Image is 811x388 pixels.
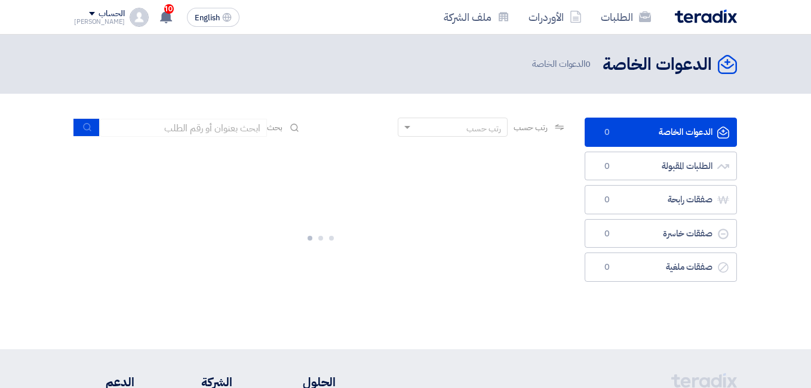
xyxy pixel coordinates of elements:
span: 0 [600,194,614,206]
span: 10 [164,4,174,14]
span: 0 [600,127,614,138]
span: English [195,14,220,22]
input: ابحث بعنوان أو رقم الطلب [100,119,267,137]
img: Teradix logo [675,10,737,23]
a: صفقات خاسرة0 [585,219,737,248]
a: الطلبات [591,3,661,31]
span: رتب حسب [514,121,548,134]
span: 0 [600,261,614,273]
a: ملف الشركة [434,3,519,31]
span: الدعوات الخاصة [532,57,593,71]
h2: الدعوات الخاصة [603,53,712,76]
div: [PERSON_NAME] [74,19,125,25]
button: English [187,8,239,27]
img: profile_test.png [130,8,149,27]
span: 0 [600,161,614,173]
a: الطلبات المقبولة0 [585,152,737,181]
span: بحث [267,121,282,134]
a: الدعوات الخاصة0 [585,118,737,147]
span: 0 [600,228,614,240]
span: 0 [585,57,591,70]
div: الحساب [99,9,124,19]
a: الأوردرات [519,3,591,31]
a: صفقات رابحة0 [585,185,737,214]
a: صفقات ملغية0 [585,252,737,282]
div: رتب حسب [466,122,501,135]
